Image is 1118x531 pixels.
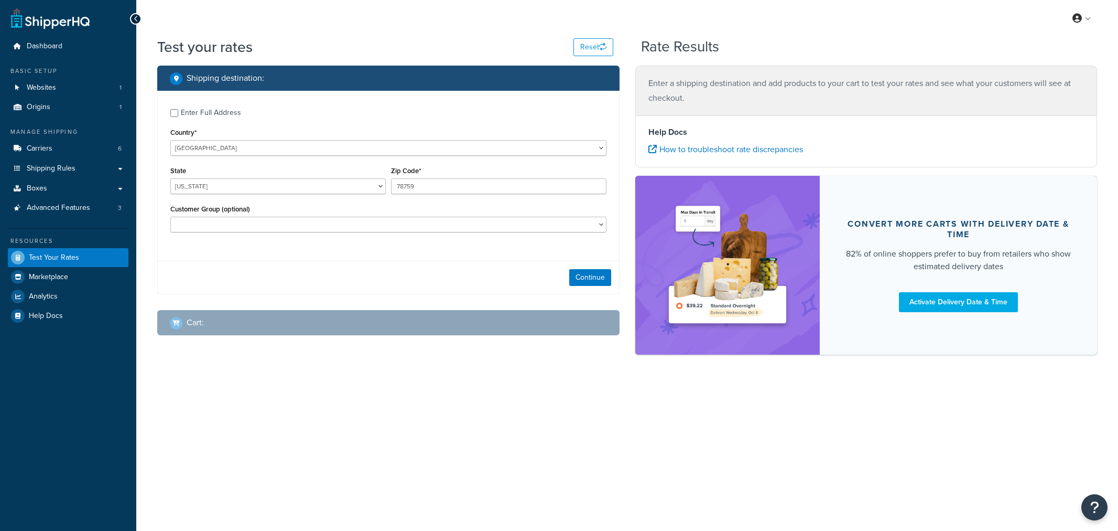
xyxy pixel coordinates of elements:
a: Boxes [8,179,128,198]
h2: Cart : [187,318,204,327]
span: Shipping Rules [27,164,75,173]
h1: Test your rates [157,37,253,57]
span: 1 [120,103,122,112]
a: Analytics [8,287,128,306]
div: Manage Shipping [8,128,128,136]
li: Websites [8,78,128,98]
div: Enter Full Address [181,105,241,120]
a: Shipping Rules [8,159,128,178]
span: 3 [118,204,122,213]
p: Enter a shipping destination and add products to your cart to test your rates and see what your c... [648,76,1084,105]
span: Help Docs [29,312,63,321]
span: Websites [27,83,56,92]
a: Origins1 [8,98,128,117]
div: 82% of online shoppers prefer to buy from retailers who show estimated delivery dates [845,248,1072,273]
span: Marketplace [29,273,68,282]
a: Advanced Features3 [8,198,128,218]
li: Advanced Features [8,198,128,218]
h4: Help Docs [648,126,1084,139]
div: Convert more carts with delivery date & time [845,219,1072,240]
span: Advanced Features [27,204,90,213]
span: Dashboard [27,42,62,51]
a: Dashboard [8,37,128,56]
a: Carriers6 [8,139,128,158]
h2: Shipping destination : [187,73,264,83]
input: Enter Full Address [170,109,178,117]
label: Zip Code* [391,167,421,175]
label: Country* [170,129,197,136]
span: Carriers [27,144,52,153]
a: Test Your Rates [8,248,128,267]
img: feature-image-ddt-36eae7f7280da8017bfb280eaccd9c446f90b1fe08728e4019434db127062ab4.png [662,192,793,339]
span: Origins [27,103,50,112]
button: Open Resource Center [1081,494,1108,521]
div: Basic Setup [8,67,128,76]
a: Help Docs [8,306,128,325]
a: How to troubleshoot rate discrepancies [648,143,803,155]
span: Boxes [27,184,47,193]
button: Continue [569,269,611,286]
a: Marketplace [8,268,128,286]
a: Activate Delivery Date & Time [899,292,1018,312]
li: Carriers [8,139,128,158]
a: Websites1 [8,78,128,98]
label: State [170,167,186,175]
h2: Rate Results [641,39,719,55]
li: Origins [8,98,128,117]
button: Reset [573,38,613,56]
div: Resources [8,237,128,246]
span: Analytics [29,292,58,301]
span: 6 [118,144,122,153]
label: Customer Group (optional) [170,205,250,213]
span: Test Your Rates [29,253,79,262]
span: 1 [120,83,122,92]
